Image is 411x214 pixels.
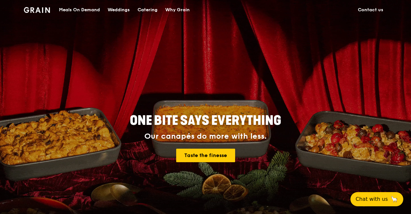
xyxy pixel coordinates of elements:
[24,7,50,13] img: Grain
[350,192,403,206] button: Chat with us🦙
[134,0,161,20] a: Catering
[165,0,190,20] div: Why Grain
[90,132,321,141] div: Our canapés do more with less.
[108,0,130,20] div: Weddings
[161,0,194,20] a: Why Grain
[354,0,387,20] a: Contact us
[138,0,158,20] div: Catering
[59,0,100,20] div: Meals On Demand
[176,149,235,162] a: Taste the finesse
[356,195,388,203] span: Chat with us
[390,195,398,203] span: 🦙
[104,0,134,20] a: Weddings
[130,113,281,128] span: ONE BITE SAYS EVERYTHING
